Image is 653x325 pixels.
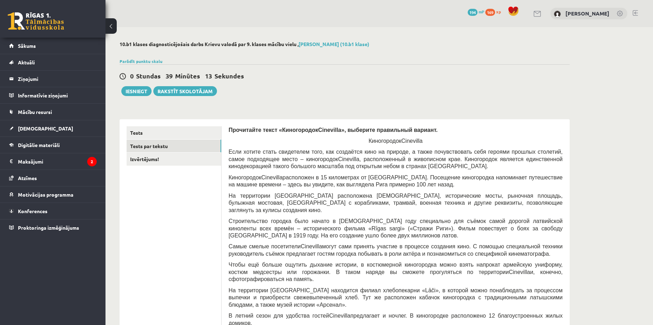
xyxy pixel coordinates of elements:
span: Самые смелые посетители [229,243,301,249]
span: Sākums [18,43,36,49]
span: », в которой можно понаблюдать за процессом выпечки и приобрести свежевыпеченный хлеб. Тут же рас... [229,287,563,308]
a: Motivācijas programma [9,186,97,203]
span: Cinevilla [401,138,422,144]
a: Izvērtējums! [127,153,221,166]
a: Mācību resursi [9,104,97,120]
button: Iesniegt [121,86,152,96]
a: Tests par tekstu [127,140,221,153]
span: 13 [205,72,212,80]
span: могут сами принять участие в процессе создания кино. С помощью специальной техники руководитель с... [229,243,563,257]
a: Rakstīt skolotājam [153,86,217,96]
span: Atzīmes [18,175,37,181]
span: На территории [GEOGRAPHIC_DATA] находится филиал хлебопекарни « [229,287,425,293]
span: расположен в 15 километрах от [GEOGRAPHIC_DATA]. Посещение киногородка напоминает путешествие на ... [229,174,563,188]
span: gas [377,225,386,231]
span: [DEMOGRAPHIC_DATA] [18,125,73,132]
span: Aktuāli [18,59,35,65]
img: Žaklīna Janemane [554,11,561,18]
span: Киногородок [369,138,401,144]
span: R [372,225,376,231]
a: [PERSON_NAME] [565,10,609,17]
span: Cinevilla [261,174,282,180]
span: Cinevilla [509,269,530,275]
a: 194 mP [468,9,484,14]
span: Строительство городка было начато в [DEMOGRAPHIC_DATA] году специально для съёмок самой дорогой л... [229,218,563,231]
span: Konferences [18,208,47,214]
legend: Maksājumi [18,153,97,170]
span: Киногородок [229,174,261,180]
span: Cinevilla [318,127,341,133]
span: Stundas [136,72,161,80]
a: Maksājumi2 [9,153,97,170]
span: 169 [485,9,495,16]
span: 0 [130,72,134,80]
span: На территории [GEOGRAPHIC_DATA] расположена [DEMOGRAPHIC_DATA], исторические мосты, рыночная площ... [229,193,563,213]
span: Mācību resursi [18,109,52,115]
span: 39 [166,72,173,80]
span: mP [479,9,484,14]
h2: 10.b1 klases diagnosticējošais darbs Krievu valodā par 9. klases mācību vielu , [120,41,570,47]
span: āč [428,287,434,293]
a: Aktuāli [9,54,97,70]
legend: Ziņojumi [18,71,97,87]
a: Atzīmes [9,170,97,186]
a: Informatīvie ziņojumi [9,87,97,103]
span: Если хотите стать свидетелем того, как создаётся кино на природе, а также почувствовать себя геро... [229,149,563,162]
a: Ziņojumi [9,71,97,87]
a: Konferences [9,203,97,219]
span: Proktoringa izmēģinājums [18,224,79,231]
span: L [425,287,428,293]
i: 2 [87,157,97,166]
span: ī [376,225,377,231]
span: Cinevilla [329,313,350,319]
a: Rīgas 1. Tālmācības vidusskola [8,12,64,30]
span: Чтобы ещё больше ощутить дыхание истории, в костюмерной киногородка можно взять напрокат армейску... [229,262,563,275]
span: 194 [468,9,478,16]
span: Cinevilla [338,156,359,162]
a: [DEMOGRAPHIC_DATA] [9,120,97,136]
span: xp [496,9,501,14]
span: Sekundes [215,72,244,80]
a: Parādīt punktu skalu [120,58,162,64]
span: Cinevilla [301,243,322,249]
span: В летний сезон для удобства гостей [229,313,329,319]
span: », выберите правильный вариант. [341,127,437,133]
legend: Informatīvie ziņojumi [18,87,97,103]
a: Sākums [9,38,97,54]
span: Прочитайте текст «Киногородок [229,127,318,133]
span: Minūtes [175,72,200,80]
span: sargi [389,225,402,231]
a: Tests [127,126,221,139]
span: i [434,287,436,293]
a: Digitālie materiāli [9,137,97,153]
span: , расположенный в живописном крае. Киногородок является единственной кинодекорацией такого большо... [229,156,563,170]
a: [PERSON_NAME] (10.b1 klase) [299,41,369,47]
a: Proktoringa izmēģinājums [9,219,97,236]
span: Digitālie materiāli [18,142,60,148]
a: 169 xp [485,9,504,14]
span: Motivācijas programma [18,191,73,198]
